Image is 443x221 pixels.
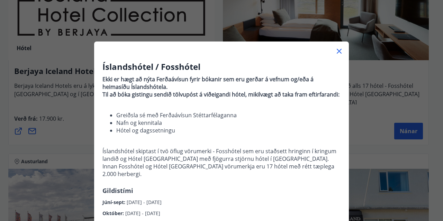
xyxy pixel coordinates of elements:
[116,119,341,127] li: Nafn og kennitala
[102,147,341,178] p: Íslandshótel skiptast í tvö öflug vörumerki - Fosshótel sem eru staðsett hringinn í kringum landi...
[102,61,341,73] h3: Íslandshótel / Fosshótel
[116,111,341,119] li: Greiðsla sé með Ferðaávísun Stéttarfélaganna
[127,199,162,205] span: [DATE] - [DATE]
[102,91,340,98] strong: Til að bóka gistingu sendið tölvupóst á viðeigandi hótel, mikilvægt að taka fram eftirfarandi:
[125,210,160,217] span: [DATE] - [DATE]
[102,210,125,217] span: Október :
[102,199,127,205] span: Júní-sept :
[116,127,341,134] li: Hótel og dagssetningu
[102,75,314,91] strong: Ekki er hægt að nýta Ferðaávísun fyrir bókanir sem eru gerðar á vefnum og/eða á heimasíðu Íslands...
[102,186,133,195] span: Gildistími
